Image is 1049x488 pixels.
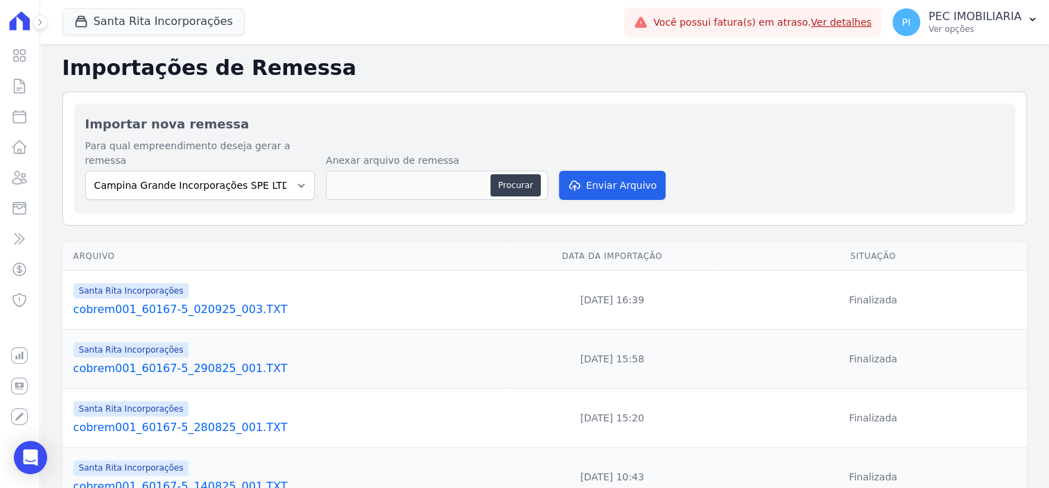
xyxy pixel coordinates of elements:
span: PI [902,17,911,27]
div: Open Intercom Messenger [14,441,47,474]
th: Situação [719,242,1027,271]
td: Finalizada [719,389,1027,448]
h2: Importações de Remessa [62,56,1027,81]
p: Ver opções [928,24,1021,35]
h2: Importar nova remessa [85,115,1004,133]
p: PEC IMOBILIARIA [928,10,1021,24]
button: Enviar Arquivo [559,171,666,200]
td: Finalizada [719,330,1027,389]
label: Anexar arquivo de remessa [326,153,548,168]
span: Santa Rita Incorporações [73,342,189,357]
span: Santa Rita Incorporações [73,283,189,298]
td: Finalizada [719,271,1027,330]
span: Santa Rita Incorporações [73,460,189,476]
button: Santa Rita Incorporações [62,8,245,35]
button: Procurar [490,174,540,196]
button: PI PEC IMOBILIARIA Ver opções [881,3,1049,42]
td: [DATE] 15:20 [505,389,719,448]
a: cobrem001_60167-5_280825_001.TXT [73,419,500,436]
span: Santa Rita Incorporações [73,401,189,417]
th: Data da Importação [505,242,719,271]
a: cobrem001_60167-5_020925_003.TXT [73,301,500,318]
label: Para qual empreendimento deseja gerar a remessa [85,139,315,168]
td: [DATE] 15:58 [505,330,719,389]
a: cobrem001_60167-5_290825_001.TXT [73,360,500,377]
th: Arquivo [62,242,505,271]
a: Ver detalhes [810,17,872,28]
td: [DATE] 16:39 [505,271,719,330]
span: Você possui fatura(s) em atraso. [653,15,872,30]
